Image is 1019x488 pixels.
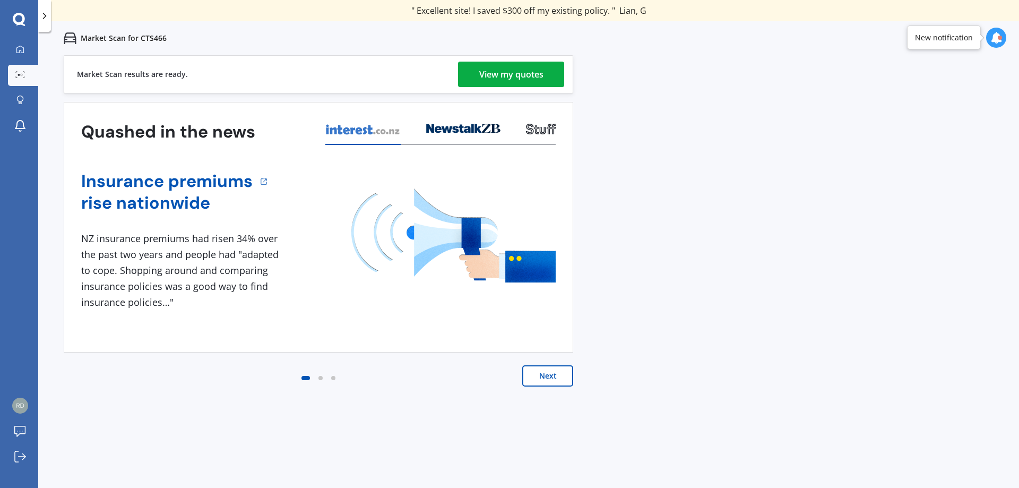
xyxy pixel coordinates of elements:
[915,32,973,43] div: New notification
[81,33,167,44] p: Market Scan for CTS466
[522,365,573,387] button: Next
[77,56,188,93] div: Market Scan results are ready.
[479,62,543,87] div: View my quotes
[12,398,28,414] img: 96b1dbfebd0b118092293406f257fb75
[81,192,253,214] a: rise nationwide
[81,121,255,143] h3: Quashed in the news
[81,170,253,192] a: Insurance premiums
[351,189,556,282] img: media image
[64,32,76,45] img: car.f15378c7a67c060ca3f3.svg
[458,62,564,87] a: View my quotes
[81,231,283,310] div: NZ insurance premiums had risen 34% over the past two years and people had "adapted to cope. Shop...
